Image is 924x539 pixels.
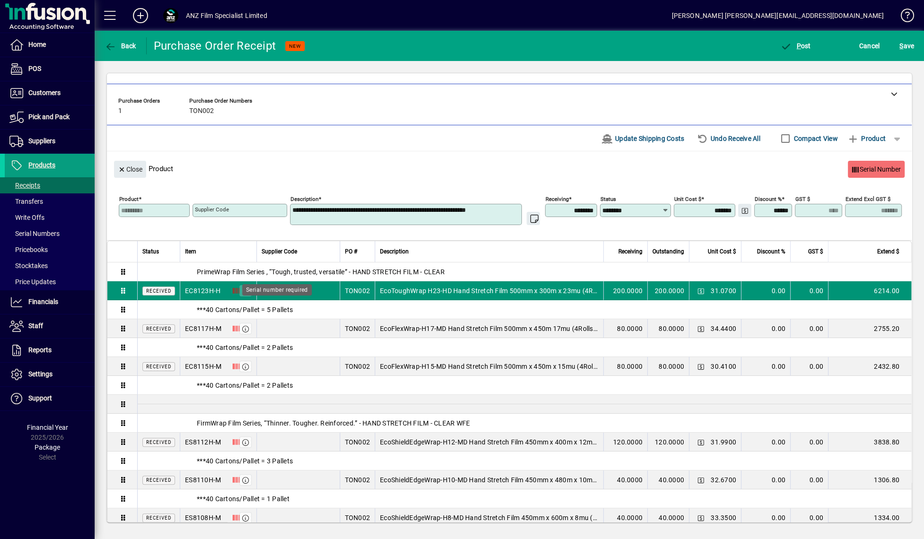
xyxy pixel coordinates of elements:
a: Customers [5,81,95,105]
span: Received [146,326,171,331]
button: Change Price Levels [694,511,707,524]
span: Financials [28,298,58,305]
span: Outstanding [652,246,684,257]
span: Reports [28,346,52,354]
span: Price Updates [9,278,56,286]
div: Product [107,151,912,180]
span: Serial Number [852,162,901,177]
td: 0.00 [790,508,828,527]
button: Change Price Levels [694,473,707,487]
mat-label: Product [119,196,139,202]
mat-label: Status [600,196,616,202]
span: Support [28,394,52,402]
td: TON002 [340,433,375,452]
td: EcoFlexWrap-H17-MD Hand Stretch Film 500mm x 450m 17mu (4Rolls/Carton) [375,319,603,338]
td: 80.0000 [647,319,689,338]
span: Received [146,478,171,483]
td: 80.0000 [647,357,689,376]
td: 1306.80 [828,470,911,489]
span: 33.3500 [711,513,736,522]
button: Change Price Levels [694,322,707,335]
div: ANZ Film Specialist Limited [186,8,267,23]
span: 80.0000 [617,324,642,333]
span: 200.0000 [613,286,642,296]
div: ***40 Cartons/Pallet = 5 Pallets [138,305,911,314]
mat-label: Discount % [755,196,782,202]
mat-label: Supplier Code [195,206,229,213]
div: ***40 Cartons/Pallet = 2 Pallets [138,381,911,390]
td: 0.00 [741,281,790,300]
td: 40.0000 [647,508,689,527]
span: Receiving [618,246,642,257]
span: 32.6700 [711,475,736,485]
a: Financials [5,290,95,314]
div: ES8112H-M [185,437,221,447]
div: ***40 Cartons/Pallet = 2 Pallets [138,343,911,352]
td: 0.00 [741,433,790,452]
button: Product [843,130,890,147]
mat-label: Extend excl GST $ [845,196,890,202]
mat-label: GST $ [795,196,810,202]
a: Knowledge Base [893,2,912,33]
span: Back [105,42,136,50]
mat-label: Receiving [546,196,569,202]
a: Receipts [5,177,95,193]
a: Price Updates [5,274,95,290]
td: 0.00 [741,470,790,489]
td: 3838.80 [828,433,911,452]
span: 34.4400 [711,324,736,333]
span: Financial Year [27,424,68,431]
td: 0.00 [790,319,828,338]
span: Products [28,161,55,169]
span: TON002 [189,107,214,115]
span: Close [118,162,142,177]
span: S [899,42,903,50]
a: Settings [5,363,95,386]
span: POS [28,65,41,72]
a: Pick and Pack [5,105,95,129]
span: 1 [118,107,122,115]
td: TON002 [340,508,375,527]
span: PO # [345,246,357,257]
td: 0.00 [790,433,828,452]
span: Pick and Pack [28,113,70,121]
mat-label: Unit Cost $ [674,196,701,202]
a: Support [5,387,95,410]
span: Transfers [9,198,43,205]
td: TON002 [340,319,375,338]
a: Stocktakes [5,258,95,274]
td: EcoFlexWrap-H15-MD Hand Stretch Film 500mm x 450m x 15mu (4Rolls/Carton) [375,357,603,376]
span: Write Offs [9,214,44,221]
span: 31.0700 [711,286,736,296]
td: 120.0000 [647,433,689,452]
span: Customers [28,89,61,96]
td: 0.00 [741,319,790,338]
div: EC8123H-H [185,286,220,296]
a: Write Offs [5,209,95,226]
td: TON002 [340,281,375,300]
div: FirmWrap Film Series, “Thinner. Tougher. Reinforced.” - HAND STRETCH FILM - CLEAR WFE [138,418,911,428]
span: ost [780,42,811,50]
button: Undo Receive All [693,130,764,147]
span: Discount % [757,246,785,257]
span: NEW [289,43,301,49]
button: Change Price Levels [694,435,707,449]
button: Change Price Levels [738,204,751,217]
span: Home [28,41,46,48]
span: 80.0000 [617,362,642,371]
span: Settings [28,370,53,378]
div: EC8117H-M [185,324,221,333]
a: Serial Numbers [5,226,95,242]
app-page-header-button: Close [112,165,149,173]
button: Save [897,37,916,54]
span: Supplier Code [262,246,297,257]
span: Status [142,246,159,257]
span: Received [146,440,171,445]
td: EcoShieldEdgeWrap-H12-MD Hand Stretch Film 450mm x 400m x 12mu (4Rolls/Carton) [375,433,603,452]
span: Extend $ [877,246,899,257]
span: GST $ [808,246,823,257]
td: 40.0000 [647,470,689,489]
td: 2755.20 [828,319,911,338]
span: Stocktakes [9,262,48,269]
td: 6214.00 [828,281,911,300]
